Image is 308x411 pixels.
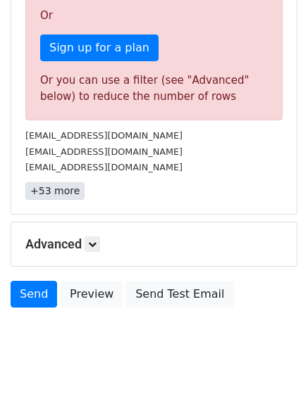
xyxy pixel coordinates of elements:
div: Or you can use a filter (see "Advanced" below) to reduce the number of rows [40,72,268,104]
a: +53 more [25,182,85,200]
a: Preview [61,281,123,308]
small: [EMAIL_ADDRESS][DOMAIN_NAME] [25,130,183,141]
small: [EMAIL_ADDRESS][DOMAIN_NAME] [25,146,183,157]
small: [EMAIL_ADDRESS][DOMAIN_NAME] [25,162,183,172]
h5: Advanced [25,236,283,252]
a: Send Test Email [126,281,233,308]
a: Send [11,281,57,308]
p: Or [40,8,268,23]
iframe: Chat Widget [238,343,308,411]
a: Sign up for a plan [40,34,159,61]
